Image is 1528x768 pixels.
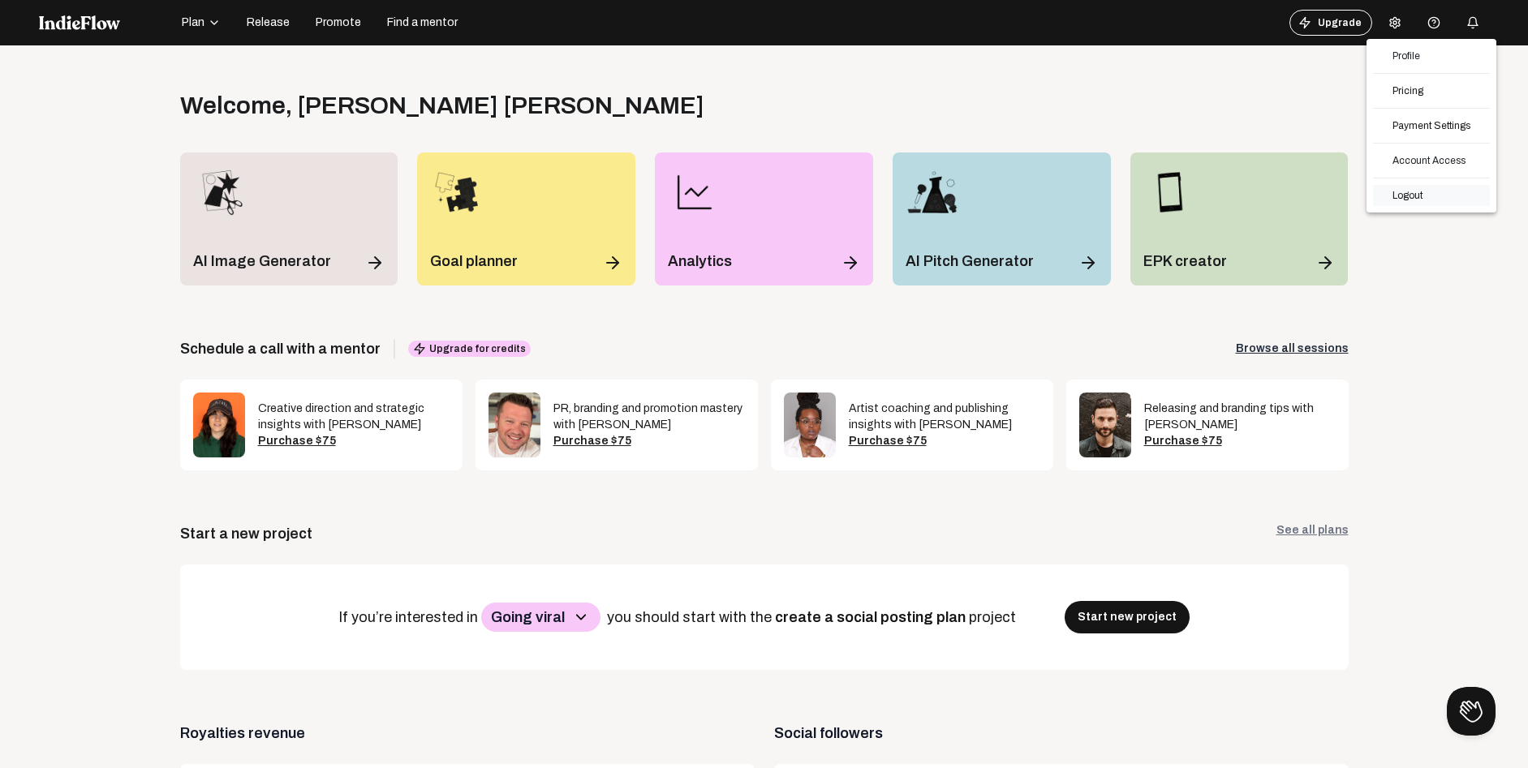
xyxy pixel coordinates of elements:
a: Logout [1373,185,1490,206]
iframe: Toggle Customer Support [1447,687,1496,736]
a: Profile [1373,45,1490,67]
a: Payment Settings [1373,115,1490,136]
a: Account Access [1373,150,1490,171]
a: Pricing [1373,80,1490,101]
